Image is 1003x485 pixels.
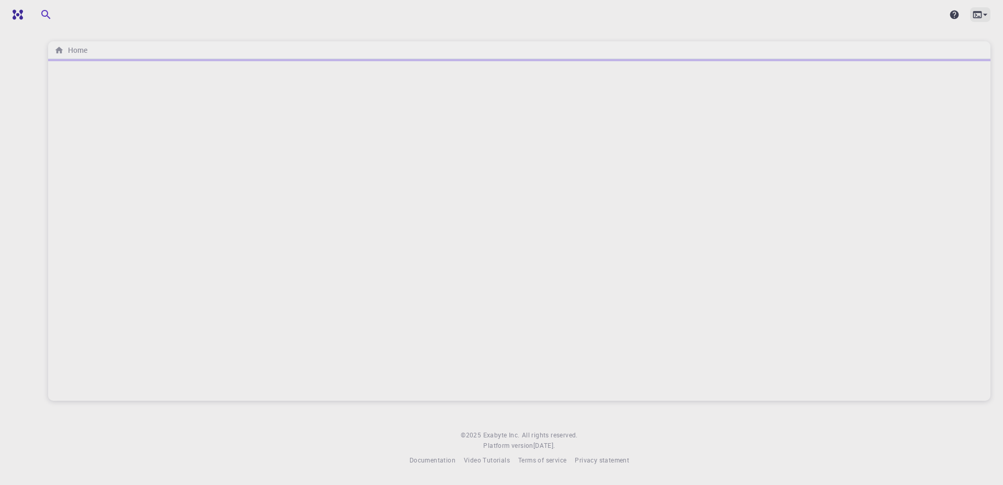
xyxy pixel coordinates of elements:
span: Exabyte Inc. [483,431,520,439]
span: © 2025 [461,430,483,441]
span: Privacy statement [575,456,629,464]
nav: breadcrumb [52,44,89,56]
img: logo [8,9,23,20]
a: Video Tutorials [464,455,510,466]
span: All rights reserved. [522,430,578,441]
a: Exabyte Inc. [483,430,520,441]
a: Terms of service [518,455,566,466]
span: [DATE] . [533,441,555,449]
span: Terms of service [518,456,566,464]
span: Video Tutorials [464,456,510,464]
a: Documentation [409,455,455,466]
a: Privacy statement [575,455,629,466]
span: Platform version [483,441,533,451]
span: Documentation [409,456,455,464]
a: [DATE]. [533,441,555,451]
h6: Home [64,44,87,56]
